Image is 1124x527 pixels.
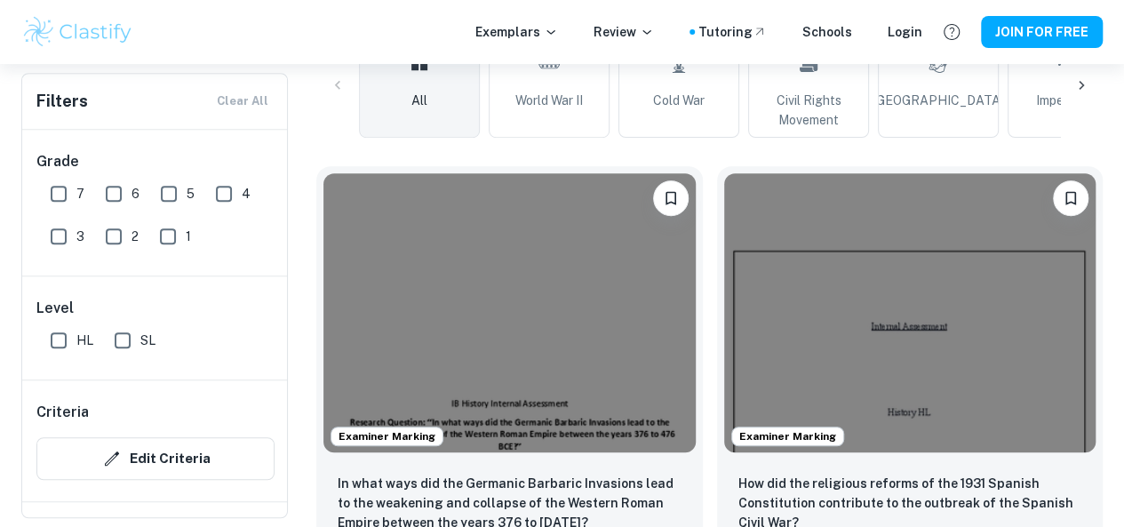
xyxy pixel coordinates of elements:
h6: Level [36,298,275,319]
span: 7 [76,184,84,204]
span: Examiner Marking [732,428,843,444]
span: [GEOGRAPHIC_DATA] [873,91,1004,110]
button: JOIN FOR FREE [981,16,1103,48]
span: 3 [76,227,84,246]
span: 6 [132,184,140,204]
span: SL [140,331,155,350]
p: Review [594,22,654,42]
span: 4 [242,184,251,204]
img: History IA example thumbnail: How did the religious reforms of the 193 [724,173,1096,452]
span: 5 [187,184,195,204]
span: Imperialism [1036,91,1100,110]
span: Civil Rights Movement [756,91,861,130]
span: Examiner Marking [331,428,442,444]
a: Login [888,22,922,42]
h6: Grade [36,151,275,172]
h6: Filters [36,89,88,114]
span: 1 [186,227,191,246]
p: Exemplars [475,22,558,42]
button: Please log in to bookmark exemplars [653,180,689,216]
span: HL [76,331,93,350]
img: Clastify logo [21,14,134,50]
span: 2 [132,227,139,246]
a: Tutoring [698,22,767,42]
span: World War II [515,91,583,110]
button: Please log in to bookmark exemplars [1053,180,1088,216]
button: Edit Criteria [36,437,275,480]
span: Cold War [653,91,705,110]
button: Help and Feedback [937,17,967,47]
img: History IA example thumbnail: In what ways did the Germanic Barbaric I [323,173,696,452]
h6: Criteria [36,402,89,423]
span: All [411,91,427,110]
a: Schools [802,22,852,42]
